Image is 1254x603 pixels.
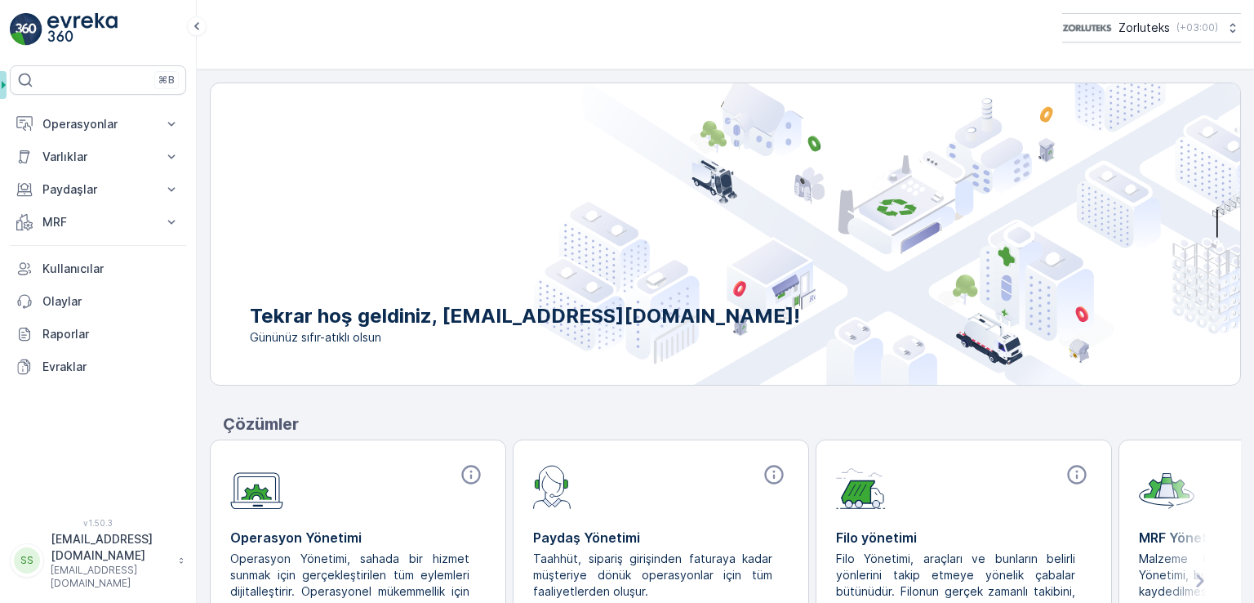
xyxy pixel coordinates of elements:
div: SS [14,547,40,574]
p: Kullanıcılar [42,261,180,277]
a: Evraklar [10,351,186,383]
button: Paydaşlar [10,173,186,206]
p: Paydaşlar [42,181,153,198]
span: v 1.50.3 [10,518,186,528]
p: Evraklar [42,359,180,375]
p: [EMAIL_ADDRESS][DOMAIN_NAME] [51,564,170,590]
button: MRF [10,206,186,239]
p: Varlıklar [42,149,153,165]
a: Kullanıcılar [10,252,186,285]
p: Operasyonlar [42,116,153,132]
p: Paydaş Yönetimi [533,528,789,547]
img: module-icon [836,463,886,509]
a: Olaylar [10,285,186,318]
p: Tekrar hoş geldiniz, [EMAIL_ADDRESS][DOMAIN_NAME]! [250,303,800,329]
p: Zorluteks [1118,20,1170,36]
p: Operasyon Yönetimi [230,528,486,547]
p: ⌘B [158,74,175,87]
img: 6-1-9-3_wQBzyll.png [1062,19,1112,37]
p: MRF [42,214,153,230]
img: module-icon [1139,463,1194,509]
p: [EMAIL_ADDRESS][DOMAIN_NAME] [51,531,170,564]
img: city illustration [534,83,1240,385]
button: Varlıklar [10,141,186,173]
span: Gününüz sıfır-atıklı olsun [250,329,800,346]
img: module-icon [533,463,571,509]
p: Olaylar [42,293,180,310]
p: Taahhüt, sipariş girişinden faturaya kadar müşteriye dönük operasyonlar için tüm faaliyetlerden o... [533,551,776,600]
img: logo_light-DOdMpM7g.png [47,13,118,46]
button: SS[EMAIL_ADDRESS][DOMAIN_NAME][EMAIL_ADDRESS][DOMAIN_NAME] [10,531,186,590]
img: module-icon [230,463,283,510]
p: Raporlar [42,326,180,342]
p: Filo yönetimi [836,528,1092,547]
a: Raporlar [10,318,186,351]
button: Operasyonlar [10,108,186,141]
img: logo [10,13,42,46]
button: Zorluteks(+03:00) [1062,13,1241,42]
p: Çözümler [223,412,1241,436]
p: ( +03:00 ) [1176,21,1218,34]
